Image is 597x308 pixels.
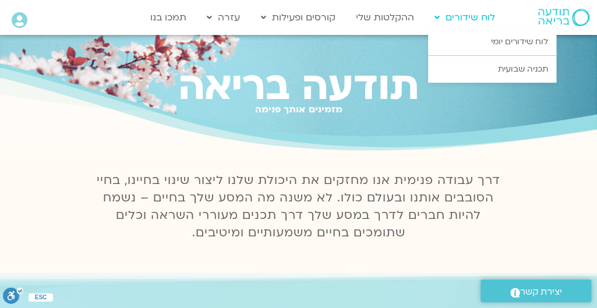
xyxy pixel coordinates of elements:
[255,6,341,29] a: קורסים ופעילות
[428,29,556,55] a: לוח שידורים יומי
[428,6,500,29] a: לוח שידורים
[201,6,246,29] a: עזרה
[428,56,556,83] a: תכניה שבועית
[481,279,591,302] a: יצירת קשר
[349,6,419,29] a: ההקלטות שלי
[520,284,562,300] span: יצירת קשר
[90,172,507,242] p: דרך עבודה פנימית אנו מחזקים את היכולת שלנו ליצור שינוי בחיינו, בחיי הסובבים אותנו ובעולם כולו. לא...
[144,6,192,29] a: תמכו בנו
[538,9,589,26] img: תודעה בריאה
